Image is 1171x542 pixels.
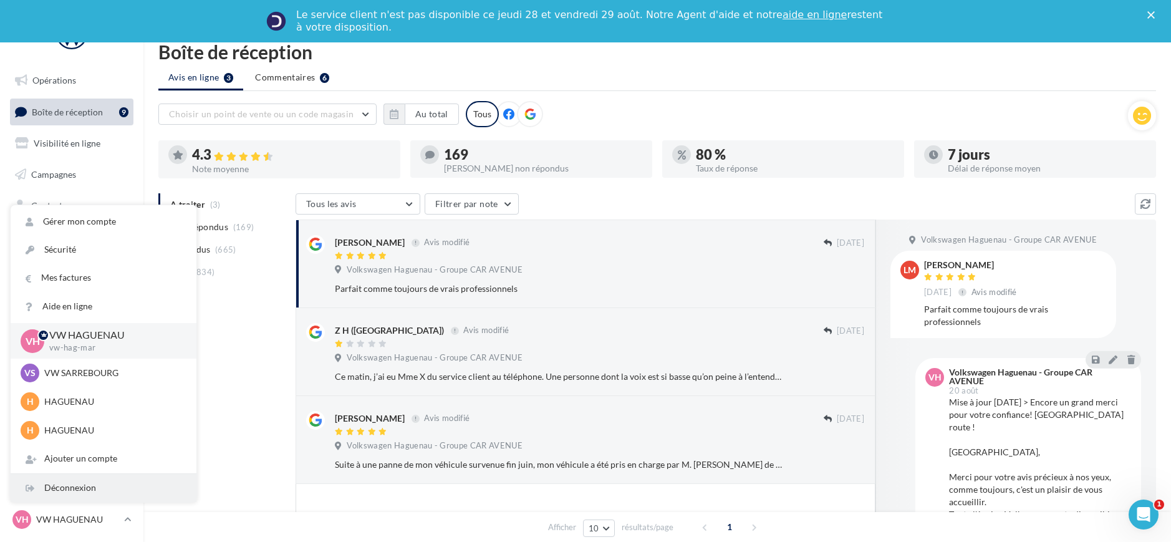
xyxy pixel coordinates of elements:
span: Choisir un point de vente ou un code magasin [169,109,354,119]
a: aide en ligne [783,9,847,21]
span: Avis modifié [463,326,509,336]
div: 169 [444,148,642,162]
div: [PERSON_NAME] non répondus [444,164,642,173]
span: [DATE] [837,414,864,425]
span: Avis modifié [424,238,470,248]
div: Délai de réponse moyen [948,164,1146,173]
button: Tous les avis [296,193,420,215]
span: (665) [215,244,236,254]
img: Profile image for Service-Client [266,11,286,31]
a: Contacts [7,193,136,219]
div: Ce matin, j’ai eu Mme X du service client au téléphone. Une personne dont la voix est si basse qu... [335,370,783,383]
button: Choisir un point de vente ou un code magasin [158,104,377,125]
button: Au total [405,104,459,125]
div: 7 jours [948,148,1146,162]
span: Volkswagen Haguenau - Groupe CAR AVENUE [347,440,523,452]
span: Campagnes [31,169,76,180]
span: [DATE] [924,287,952,298]
button: 10 [583,520,615,537]
div: Déconnexion [11,474,196,502]
p: vw-hag-mar [49,342,176,354]
span: Contacts [31,200,66,210]
span: H [27,395,34,408]
span: VH [928,371,942,384]
div: Note moyenne [192,165,390,173]
a: VH VW HAGUENAU [10,508,133,531]
span: Volkswagen Haguenau - Groupe CAR AVENUE [347,264,523,276]
div: 9 [119,107,128,117]
div: Boîte de réception [158,42,1156,61]
a: PLV et print personnalisable [7,286,136,322]
span: [DATE] [837,238,864,249]
span: résultats/page [622,521,673,533]
div: Le service client n'est pas disponible ce jeudi 28 et vendredi 29 août. Notre Agent d'aide et not... [296,9,885,34]
a: Gérer mon compte [11,208,196,236]
p: HAGUENAU [44,395,181,408]
a: Médiathèque [7,223,136,249]
span: Opérations [32,75,76,85]
span: 10 [589,523,599,533]
div: Taux de réponse [696,164,894,173]
span: 1 [720,517,740,537]
div: Z H ([GEOGRAPHIC_DATA]) [335,324,444,337]
span: VH [16,513,29,526]
div: Tous [466,101,499,127]
span: 1 [1154,500,1164,510]
a: Opérations [7,67,136,94]
span: Visibilité en ligne [34,138,100,148]
div: Parfait comme toujours de vrais professionnels [924,303,1106,328]
div: [PERSON_NAME] [924,261,1019,269]
span: VS [24,367,36,379]
span: (834) [194,267,215,277]
span: Tous les avis [306,198,357,209]
div: Parfait comme toujours de vrais professionnels [335,283,783,295]
span: (169) [233,222,254,232]
div: Fermer [1147,11,1160,19]
span: Avis modifié [971,287,1017,297]
div: 6 [320,73,329,83]
span: 20 août [949,387,978,395]
a: Boîte de réception9 [7,99,136,125]
span: Afficher [548,521,576,533]
button: Au total [383,104,459,125]
iframe: Intercom live chat [1129,500,1159,530]
p: HAGUENAU [44,424,181,437]
span: Volkswagen Haguenau - Groupe CAR AVENUE [921,235,1097,246]
div: [PERSON_NAME] [335,412,405,425]
div: Suite à une panne de mon véhicule survenue fin juin, mon véhicule a été pris en charge par M. [PE... [335,458,783,471]
button: Filtrer par note [425,193,519,215]
a: Campagnes DataOnDemand [7,327,136,364]
p: VW HAGUENAU [49,328,176,342]
div: 4.3 [192,148,390,162]
a: Campagnes [7,162,136,188]
span: Non répondus [170,221,228,233]
a: Visibilité en ligne [7,130,136,157]
span: Volkswagen Haguenau - Groupe CAR AVENUE [347,352,523,364]
p: VW SARREBOURG [44,367,181,379]
a: Mes factures [11,264,196,292]
span: [DATE] [837,326,864,337]
a: Sécurité [11,236,196,264]
div: Ajouter un compte [11,445,196,473]
div: Volkswagen Haguenau - Groupe CAR AVENUE [949,368,1129,385]
span: Avis modifié [424,414,470,423]
span: H [27,424,34,437]
span: Boîte de réception [32,106,103,117]
span: VH [26,334,40,348]
div: 80 % [696,148,894,162]
a: Calendrier [7,254,136,281]
a: Aide en ligne [11,293,196,321]
div: [PERSON_NAME] [335,236,405,249]
span: lm [904,264,916,276]
span: Commentaires [255,71,315,84]
p: VW HAGUENAU [36,513,119,526]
